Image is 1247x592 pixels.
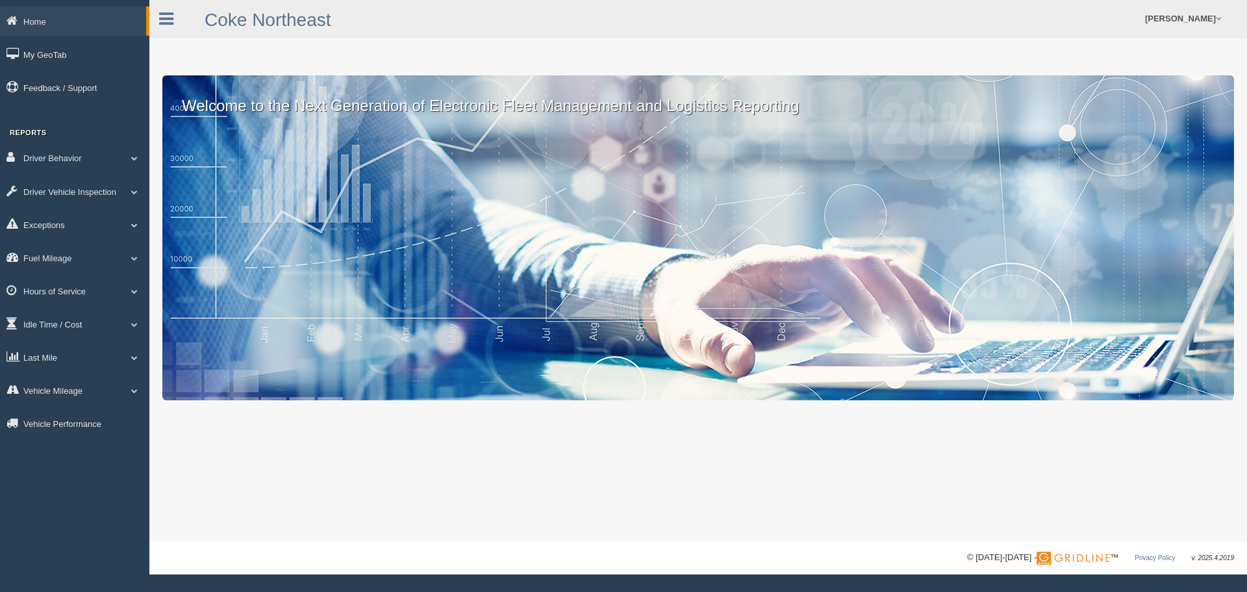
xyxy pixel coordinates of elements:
[1037,552,1110,565] img: Gridline
[205,10,331,30] a: Coke Northeast
[1192,554,1234,561] span: v. 2025.4.2019
[967,551,1234,565] div: © [DATE]-[DATE] - ™
[1135,554,1175,561] a: Privacy Policy
[162,75,1234,117] p: Welcome to the Next Generation of Electronic Fleet Management and Logistics Reporting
